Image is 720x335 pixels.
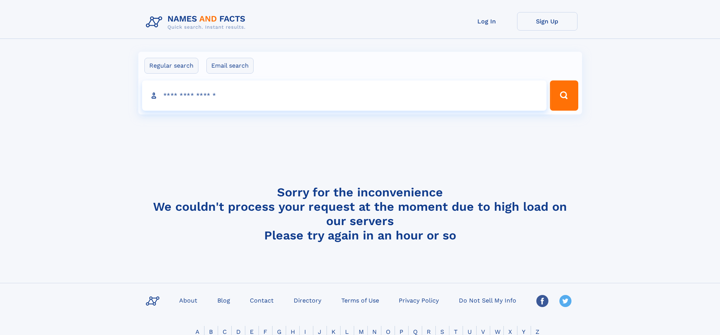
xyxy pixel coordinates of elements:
img: Logo Names and Facts [143,12,252,32]
a: Log In [457,12,517,31]
h4: Sorry for the inconvenience We couldn't process your request at the moment due to high load on ou... [143,185,578,242]
label: Email search [206,58,254,74]
a: Blog [214,295,233,306]
button: Search Button [550,80,578,111]
a: About [176,295,200,306]
a: Sign Up [517,12,578,31]
input: search input [142,80,547,111]
a: Terms of Use [338,295,382,306]
label: Regular search [144,58,198,74]
a: Directory [291,295,324,306]
img: Twitter [559,295,571,307]
a: Contact [247,295,277,306]
a: Privacy Policy [396,295,442,306]
a: Do Not Sell My Info [456,295,519,306]
img: Facebook [536,295,548,307]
